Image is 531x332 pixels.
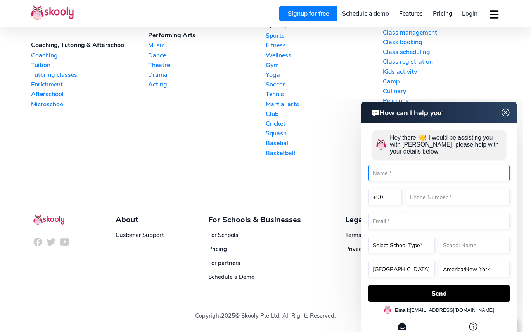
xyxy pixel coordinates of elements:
div: Coaching, Tutoring & Afterschool [31,41,148,49]
div: Performing Arts [148,31,265,40]
a: Baseball [266,139,383,147]
img: icon-facebook [33,237,43,247]
a: Tutoring classes [31,71,148,79]
a: Squash [266,129,383,138]
a: Soccer [266,80,383,89]
img: icon-youtube [60,237,69,247]
a: Afterschool [31,90,148,99]
a: Coaching [31,51,148,60]
a: Acting [148,80,265,89]
a: Sports [266,31,383,40]
a: Kids activity [383,67,500,76]
div: For Schools & Businesses [208,214,301,225]
a: Fitness [266,41,383,50]
a: Schedule a Demo [208,273,254,281]
a: Customer Support [116,231,164,239]
a: Features [394,7,428,20]
img: Skooly [31,5,74,20]
a: Club [266,110,383,118]
a: Enrichment [31,80,148,89]
div: About [116,214,164,225]
a: Martial arts [266,100,383,109]
span: Login [462,9,477,18]
a: For Schools [208,231,238,239]
a: Culinary [383,87,500,95]
a: Drama [148,71,265,79]
span: Pricing [433,9,452,18]
button: dropdown menu [489,5,500,23]
a: Class booking [383,38,500,47]
a: Yoga [266,71,383,79]
a: Pricing [428,7,457,20]
a: Signup for free [279,6,337,21]
a: Schedule a demo [337,7,394,20]
a: Login [457,7,483,20]
a: Camp [383,77,500,86]
img: Skooly [33,214,64,225]
a: Dance [148,51,265,60]
a: Class management [383,28,500,37]
img: icon-twitter [46,237,56,247]
a: Tennis [266,90,383,99]
a: Music [148,41,265,50]
span: 2025 [221,312,235,320]
a: Gym [266,61,383,69]
a: Tuition [31,61,148,69]
a: Microschool [31,100,148,109]
div: Copyright © Skooly Pte Ltd. All Rights Reserved. [31,281,500,332]
a: Cricket [266,119,383,128]
a: Wellness [266,51,383,60]
a: Class scheduling [383,48,500,56]
a: Pricing [208,245,227,253]
a: Theatre [148,61,265,69]
a: For partners [208,259,240,267]
a: Basketball [266,149,383,157]
a: Religious [383,97,500,105]
a: Class registration [383,57,500,66]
